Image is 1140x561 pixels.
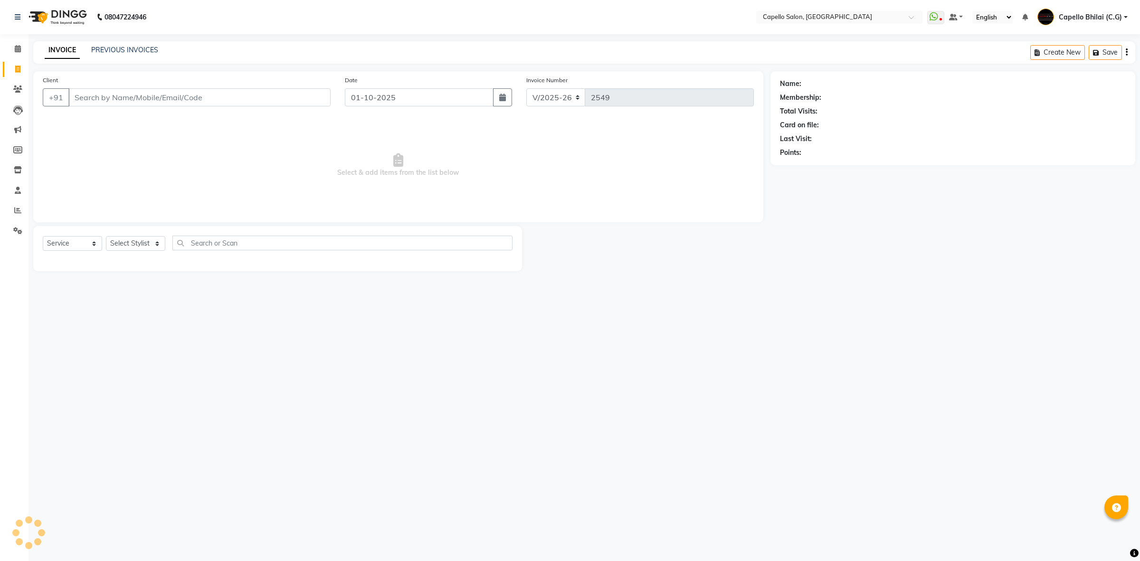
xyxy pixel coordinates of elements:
a: INVOICE [45,42,80,59]
button: +91 [43,88,69,106]
img: Capello Bhilai (C.G) [1037,9,1054,25]
label: Client [43,76,58,85]
div: Membership: [780,93,821,103]
span: Select & add items from the list below [43,118,754,213]
b: 08047224946 [104,4,146,30]
div: Card on file: [780,120,819,130]
label: Invoice Number [526,76,568,85]
div: Last Visit: [780,134,812,144]
input: Search or Scan [172,236,513,250]
div: Points: [780,148,801,158]
label: Date [345,76,358,85]
button: Save [1089,45,1122,60]
img: logo [24,4,89,30]
button: Create New [1030,45,1085,60]
div: Name: [780,79,801,89]
a: PREVIOUS INVOICES [91,46,158,54]
div: Total Visits: [780,106,817,116]
span: Capello Bhilai (C.G) [1059,12,1122,22]
input: Search by Name/Mobile/Email/Code [68,88,331,106]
